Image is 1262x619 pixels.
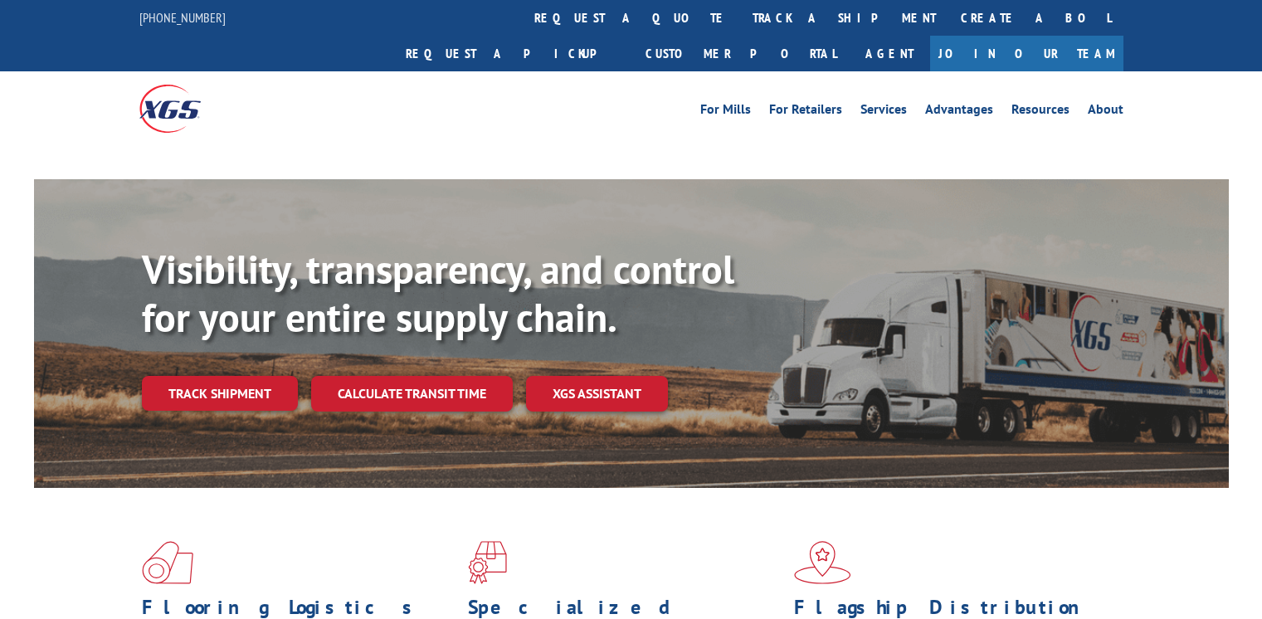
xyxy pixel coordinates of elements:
img: xgs-icon-total-supply-chain-intelligence-red [142,541,193,584]
a: About [1088,103,1123,121]
a: Advantages [925,103,993,121]
a: Services [860,103,907,121]
a: Customer Portal [633,36,849,71]
a: Resources [1011,103,1070,121]
a: Agent [849,36,930,71]
a: Request a pickup [393,36,633,71]
a: [PHONE_NUMBER] [139,9,226,26]
a: Join Our Team [930,36,1123,71]
a: For Mills [700,103,751,121]
b: Visibility, transparency, and control for your entire supply chain. [142,243,734,343]
img: xgs-icon-flagship-distribution-model-red [794,541,851,584]
a: XGS ASSISTANT [526,376,668,412]
a: Track shipment [142,376,298,411]
a: For Retailers [769,103,842,121]
img: xgs-icon-focused-on-flooring-red [468,541,507,584]
a: Calculate transit time [311,376,513,412]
